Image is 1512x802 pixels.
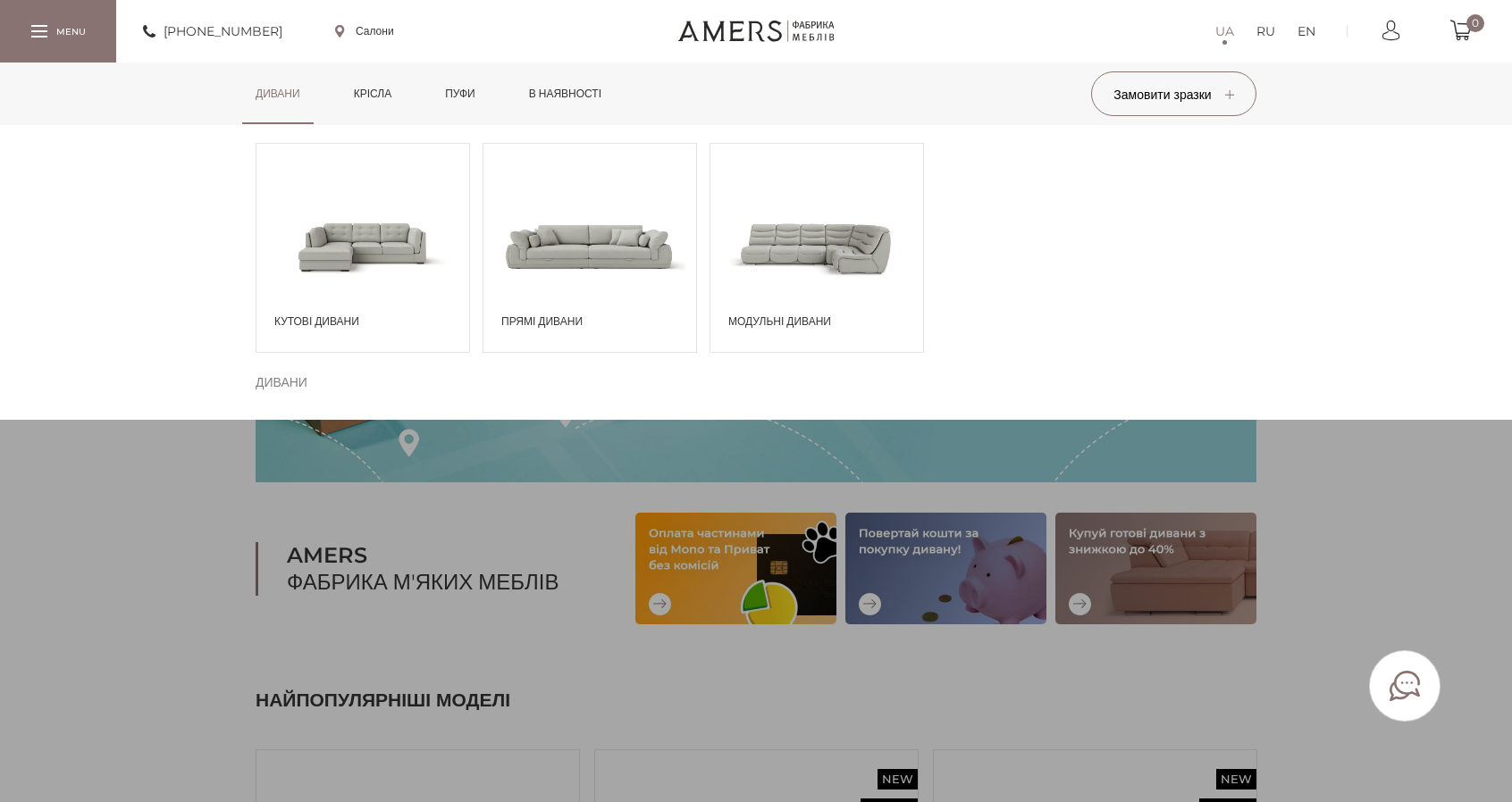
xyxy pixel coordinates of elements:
[516,63,615,125] a: в наявності
[728,313,914,330] span: Модульні дивани
[501,313,687,330] span: Прямі дивани
[1091,71,1256,116] button: Замовити зразки
[340,63,405,125] a: Крісла
[256,372,307,393] span: Дивани
[432,63,489,125] a: Пуфи
[256,143,470,353] a: Кутові дивани Кутові дивани
[710,143,924,353] a: Модульні дивани Модульні дивани
[335,23,394,39] a: Салони
[1466,14,1484,32] span: 0
[1256,21,1275,42] a: RU
[274,313,460,330] span: Кутові дивани
[1215,21,1234,42] a: UA
[1113,87,1233,103] span: Замовити зразки
[143,21,282,42] a: [PHONE_NUMBER]
[1298,21,1315,42] a: EN
[483,143,697,353] a: Прямі дивани Прямі дивани
[242,63,314,125] a: Дивани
